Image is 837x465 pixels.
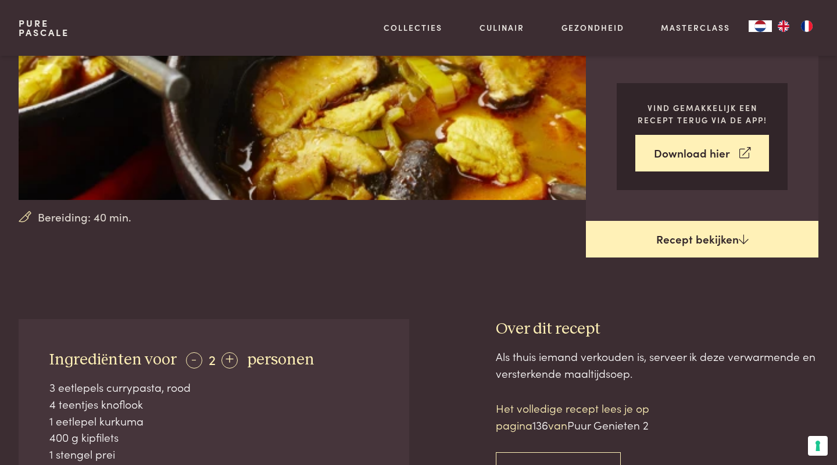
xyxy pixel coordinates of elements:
[795,20,818,32] a: FR
[480,22,524,34] a: Culinair
[635,135,769,171] a: Download hier
[496,400,693,433] p: Het volledige recept lees je op pagina van
[586,221,818,258] a: Recept bekijken
[749,20,818,32] aside: Language selected: Nederlands
[49,413,378,430] div: 1 eetlepel kurkuma
[635,102,769,126] p: Vind gemakkelijk een recept terug via de app!
[38,209,131,226] span: Bereiding: 40 min.
[749,20,772,32] a: NL
[496,319,818,339] h3: Over dit recept
[532,417,548,432] span: 136
[186,352,202,369] div: -
[19,19,69,37] a: PurePascale
[384,22,442,34] a: Collecties
[247,352,314,368] span: personen
[772,20,795,32] a: EN
[808,436,828,456] button: Uw voorkeuren voor toestemming voor trackingtechnologieën
[49,352,177,368] span: Ingrediënten voor
[49,379,378,396] div: 3 eetlepels currypasta, rood
[49,429,378,446] div: 400 g kipfilets
[49,396,378,413] div: 4 teentjes knoflook
[496,348,818,381] div: Als thuis iemand verkouden is, serveer ik deze verwarmende en versterkende maaltijdsoep.
[221,352,238,369] div: +
[567,417,649,432] span: Puur Genieten 2
[49,446,378,463] div: 1 stengel prei
[209,349,216,369] span: 2
[661,22,730,34] a: Masterclass
[749,20,772,32] div: Language
[561,22,624,34] a: Gezondheid
[772,20,818,32] ul: Language list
